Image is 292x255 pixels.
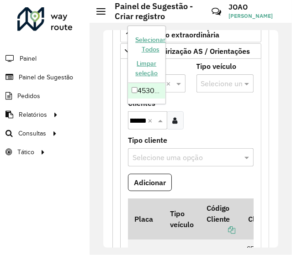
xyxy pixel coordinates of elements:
span: Clear all [148,115,156,126]
span: Painel de Sugestão [19,73,73,82]
button: Limpar seleção [131,57,162,80]
a: Contato Rápido [207,2,226,21]
ng-dropdown-panel: Options list [127,26,165,104]
a: Copiar [207,225,236,234]
span: Tático [17,147,34,157]
th: Código Cliente [200,198,242,239]
a: Orientações Rota Vespertina Janela de horário extraordinária [120,20,261,42]
span: Relatórios [19,110,47,120]
span: Orientações Rota Vespertina Janela de horário extraordinária [135,24,257,38]
button: Adicionar [128,174,172,191]
label: Tipo cliente [128,135,167,146]
span: Pedidos [17,91,40,101]
span: Pre-Roteirização AS / Orientações [135,47,250,55]
th: Tipo veículo [164,198,200,239]
th: Placa [128,198,164,239]
h2: Painel de Sugestão - Criar registro [106,1,204,21]
div: 45303040 - FG COMERCIAL DE ALIM [128,83,165,99]
a: Pre-Roteirização AS / Orientações [120,43,261,59]
span: Painel [20,54,37,63]
span: Clear all [166,78,174,89]
button: Selecionar Todos [131,33,170,57]
span: Consultas [18,129,46,138]
label: Tipo veículo [196,61,237,72]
